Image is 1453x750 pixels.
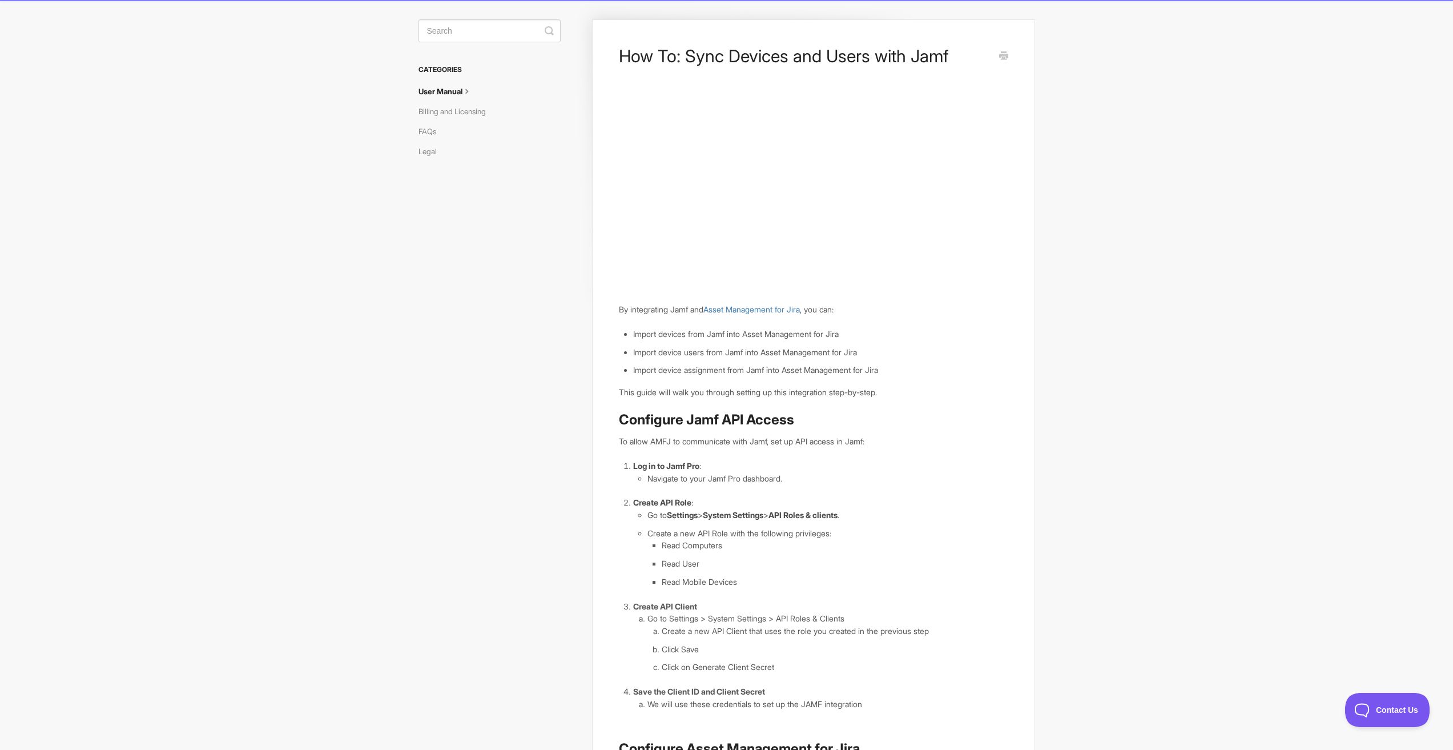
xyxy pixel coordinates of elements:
[703,304,800,314] a: Asset Management for Jira
[662,661,1008,673] li: Click on Generate Client Secret
[619,435,1008,448] p: To allow AMFJ to communicate with Jamf, set up API access in Jamf:
[667,510,698,520] strong: Settings
[418,19,561,42] input: Search
[418,102,494,121] a: Billing and Licensing
[647,612,1008,673] li: Go to Settings > System Settings > API Roles & Clients
[1345,693,1430,727] iframe: Toggle Customer Support
[418,142,445,161] a: Legal
[662,539,1008,552] li: Read Computers
[647,527,1008,588] li: Create a new API Role with the following privileges:
[999,50,1008,63] a: Print this Article
[662,576,1008,588] li: Read Mobile Devices
[619,386,1008,399] p: This guide will walk you through setting up this integration step-by-step.
[703,510,763,520] strong: System Settings
[633,461,699,471] strong: Log in to Jamf Pro
[633,460,1008,484] li: :
[619,303,1008,316] p: By integrating Jamf and , you can:
[619,411,1008,429] h2: Configure Jamf API Access
[633,601,697,611] b: Create API Client
[633,498,691,507] strong: Create API Role
[633,496,1008,588] li: :
[619,46,991,66] h1: How To: Sync Devices and Users with Jamf
[633,346,1008,359] li: Import device users from Jamf into Asset Management for Jira
[662,558,1008,570] li: Read User
[418,82,481,101] a: User Manual
[633,364,1008,376] li: Import device assignment from Jamf into Asset Management for Jira
[647,509,1008,522] li: Go to > > .
[647,472,1008,485] li: Navigate to your Jamf Pro dashboard.
[633,328,1008,340] li: Import devices from Jamf into Asset Management for Jira
[768,510,838,520] strong: API Roles & clients
[633,687,765,696] b: Save the Client ID and Client Secret
[418,59,561,80] h3: Categories
[418,122,445,141] a: FAQs
[647,698,1008,711] li: We will use these credentials to set up the JAMF integration
[662,625,1008,637] li: Create a new API Client that uses the role you created in the previous step
[662,643,1008,656] li: Click Save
